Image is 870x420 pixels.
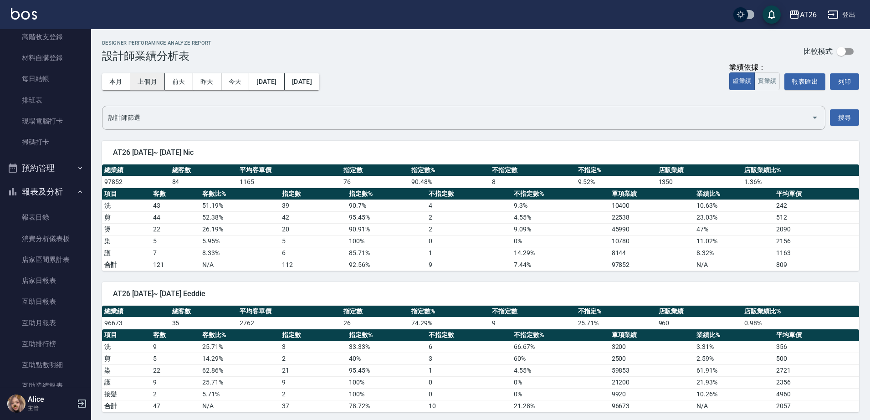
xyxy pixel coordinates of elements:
td: 2 [151,388,200,400]
td: 14.29 % [512,247,609,259]
td: 809 [774,259,859,271]
td: 9.52 % [576,176,656,188]
span: AT26 [DATE]~ [DATE] Nic [113,148,848,157]
td: 10.63 % [694,200,774,211]
button: 上個月 [130,73,165,90]
td: 90.7 % [347,200,426,211]
img: Logo [11,8,37,20]
td: 45990 [609,223,695,235]
td: 97852 [609,259,695,271]
td: N/A [694,400,774,412]
th: 總業績 [102,306,170,318]
td: 3 [280,341,347,353]
td: 96673 [102,317,170,329]
td: 61.91 % [694,364,774,376]
td: 76 [341,176,409,188]
td: 3 [426,353,512,364]
a: 高階收支登錄 [4,26,87,47]
td: 3200 [609,341,695,353]
td: 242 [774,200,859,211]
td: 21.28% [512,400,609,412]
h5: Alice [28,395,74,404]
td: 1165 [237,176,341,188]
td: 960 [656,317,742,329]
td: N/A [694,259,774,271]
td: 9920 [609,388,695,400]
td: 4960 [774,388,859,400]
th: 客數 [151,329,200,341]
input: 選擇設計師 [106,110,808,126]
td: 96673 [609,400,695,412]
a: 材料自購登錄 [4,47,87,68]
a: 報表目錄 [4,207,87,228]
td: 2 [426,211,512,223]
button: 登出 [824,6,859,23]
td: 2500 [609,353,695,364]
td: 4.55 % [512,211,609,223]
td: 剪 [102,353,151,364]
td: 5 [280,235,347,247]
td: 6 [280,247,347,259]
td: 10780 [609,235,695,247]
th: 指定數% [347,188,426,200]
td: 9 [151,376,200,388]
button: 虛業績 [729,72,755,90]
td: 0 % [512,376,609,388]
td: 2721 [774,364,859,376]
td: 剪 [102,211,151,223]
a: 現場電腦打卡 [4,111,87,132]
td: 500 [774,353,859,364]
th: 不指定% [576,164,656,176]
td: 22 [151,223,200,235]
th: 店販業績比% [742,164,859,176]
td: 合計 [102,400,151,412]
td: 5 [151,353,200,364]
td: 洗 [102,200,151,211]
td: 9 [151,341,200,353]
td: 52.38 % [200,211,280,223]
td: 59853 [609,364,695,376]
td: 2156 [774,235,859,247]
button: 前天 [165,73,193,90]
td: 90.91 % [347,223,426,235]
button: [DATE] [249,73,284,90]
td: 95.45 % [347,211,426,223]
td: 23.03 % [694,211,774,223]
div: AT26 [800,9,817,20]
th: 不指定數 [490,164,575,176]
td: 8144 [609,247,695,259]
a: 互助月報表 [4,312,87,333]
td: 35 [170,317,238,329]
button: 列印 [830,73,859,90]
td: 26.19 % [200,223,280,235]
a: 店家區間累計表 [4,249,87,270]
button: 報表及分析 [4,180,87,204]
td: 5 [151,235,200,247]
td: 95.45 % [347,364,426,376]
td: 染 [102,364,151,376]
td: 7.44% [512,259,609,271]
td: 25.71 % [576,317,656,329]
th: 不指定數% [512,188,609,200]
td: 4.55 % [512,364,609,376]
td: 25.71 % [200,376,280,388]
td: 5.95 % [200,235,280,247]
td: 356 [774,341,859,353]
th: 項目 [102,188,151,200]
th: 客數 [151,188,200,200]
th: 不指定數% [512,329,609,341]
td: 47 [151,400,200,412]
a: 店家日報表 [4,270,87,291]
td: 100 % [347,388,426,400]
td: 接髮 [102,388,151,400]
td: 8.33 % [200,247,280,259]
td: 11.02 % [694,235,774,247]
button: [DATE] [285,73,319,90]
td: 100 % [347,376,426,388]
th: 指定數% [347,329,426,341]
a: 排班表 [4,90,87,111]
td: 2356 [774,376,859,388]
td: N/A [200,259,280,271]
table: a dense table [102,329,859,412]
td: 1 [426,364,512,376]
